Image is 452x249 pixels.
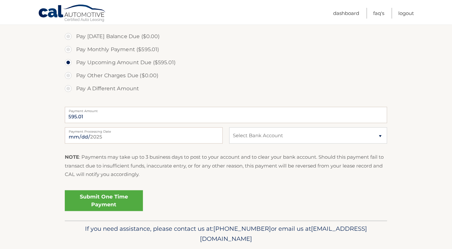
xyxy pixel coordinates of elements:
[65,69,387,82] label: Pay Other Charges Due ($0.00)
[65,127,223,144] input: Payment Date
[398,8,414,19] a: Logout
[333,8,359,19] a: Dashboard
[65,127,223,133] label: Payment Processing Date
[65,43,387,56] label: Pay Monthly Payment ($595.01)
[213,225,271,232] span: [PHONE_NUMBER]
[65,107,387,112] label: Payment Amount
[65,30,387,43] label: Pay [DATE] Balance Due ($0.00)
[65,107,387,123] input: Payment Amount
[65,190,143,211] a: Submit One Time Payment
[69,224,383,244] p: If you need assistance, please contact us at: or email us at
[65,154,79,160] strong: NOTE
[65,153,387,179] p: : Payments may take up to 3 business days to post to your account and to clear your bank account....
[65,56,387,69] label: Pay Upcoming Amount Due ($595.01)
[65,82,387,95] label: Pay A Different Amount
[38,4,106,23] a: Cal Automotive
[373,8,384,19] a: FAQ's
